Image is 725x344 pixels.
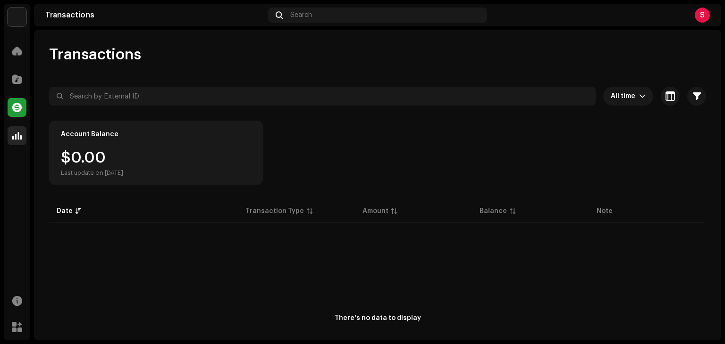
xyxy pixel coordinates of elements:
span: All time [611,87,639,106]
img: bc4c4277-71b2-49c5-abdf-ca4e9d31f9c1 [8,8,26,26]
div: dropdown trigger [639,87,646,106]
div: Account Balance [61,131,118,138]
div: There's no data to display [335,313,421,323]
div: S [695,8,710,23]
input: Search by External ID [49,87,596,106]
div: Transactions [45,11,264,19]
span: Search [290,11,312,19]
span: Transactions [49,45,141,64]
div: Last update on [DATE] [61,169,123,177]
